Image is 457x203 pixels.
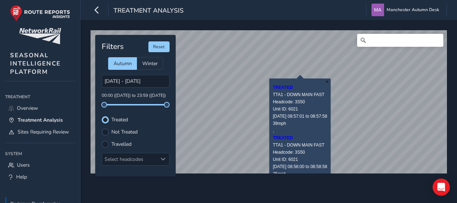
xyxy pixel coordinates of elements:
div: Select headcodes [102,153,157,165]
div: 39mph [273,120,327,127]
span: Winter [142,60,158,67]
a: Overview [5,102,75,114]
span: Manchester Autumn Desk [387,4,439,16]
img: rr logo [10,5,70,21]
div: Headcode: 3S50 [273,149,327,156]
span: Overview [17,105,38,112]
span: Treatment Analysis [18,117,63,123]
button: Reset [148,41,170,52]
img: diamond-layout [371,4,384,16]
span: Treatment Analysis [114,6,184,16]
div: Treatment [5,91,75,102]
a: Sites Requiring Review [5,126,75,138]
label: Travelled [111,142,131,147]
button: Manchester Autumn Desk [371,4,442,16]
label: Treated [111,117,128,122]
a: Users [5,159,75,171]
div: Winter [137,57,163,70]
div: Open Intercom Messenger [433,179,450,196]
canvas: Map [91,30,447,173]
div: TTA1 - DOWN MAIN FAST [273,141,327,149]
div: TTA1 - DOWN MAIN FAST [273,91,327,98]
span: SEASONAL INTELLIGENCE PLATFORM [10,51,61,76]
div: Unit ID: 6021 [273,105,327,113]
button: Close popup [324,78,331,85]
p: 00:00 ([DATE]) to 23:59 ([DATE]) [102,93,170,99]
div: [DATE] 08:57:01 to 08:57:58 [273,113,327,120]
div: Headcode: 3S50 [273,98,327,105]
div: System [5,148,75,159]
span: Autumn [114,60,132,67]
a: Treatment Analysis [5,114,75,126]
div: Autumn [108,57,137,70]
span: Sites Requiring Review [18,128,69,135]
a: Help [5,171,75,183]
div: Unit ID: 6021 [273,156,327,163]
label: Not Treated [111,130,138,135]
span: Users [17,162,30,168]
input: Search [357,34,443,47]
span: Help [16,173,27,180]
h4: Filters [102,42,124,51]
div: TREATED [273,84,327,91]
div: TREATED [273,134,327,141]
img: customer logo [19,28,61,44]
div: [DATE] 08:58:00 to 08:58:58 [273,163,327,170]
div: 25mph [273,170,327,177]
